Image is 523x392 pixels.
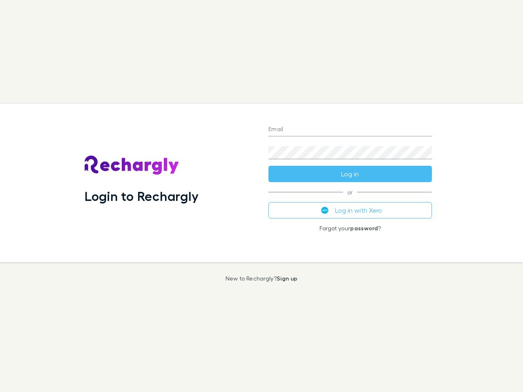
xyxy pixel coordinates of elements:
a: password [350,225,378,232]
a: Sign up [277,275,297,282]
h1: Login to Rechargly [85,188,199,204]
img: Rechargly's Logo [85,156,179,175]
button: Log in with Xero [268,202,432,218]
img: Xero's logo [321,207,329,214]
p: New to Rechargly? [226,275,298,282]
p: Forgot your ? [268,225,432,232]
button: Log in [268,166,432,182]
